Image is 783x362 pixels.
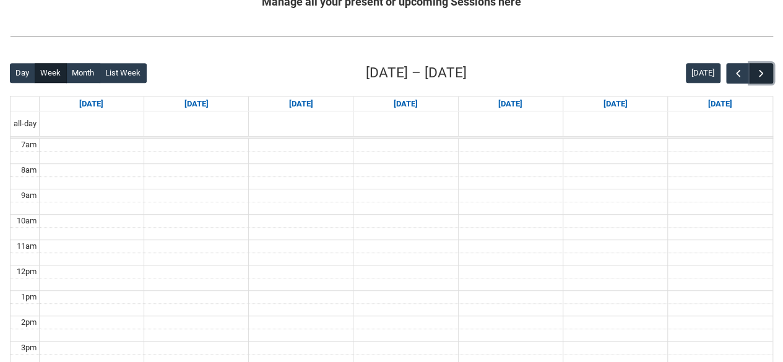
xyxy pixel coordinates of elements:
[706,97,735,111] a: Go to September 13, 2025
[19,291,39,303] div: 1pm
[77,97,106,111] a: Go to September 7, 2025
[66,63,100,83] button: Month
[750,63,773,84] button: Next Week
[287,97,316,111] a: Go to September 9, 2025
[19,316,39,329] div: 2pm
[181,97,210,111] a: Go to September 8, 2025
[19,139,39,151] div: 7am
[19,164,39,176] div: 8am
[366,62,467,84] h2: [DATE] – [DATE]
[11,118,39,130] span: all-day
[391,97,420,111] a: Go to September 10, 2025
[686,63,720,83] button: [DATE]
[726,63,750,84] button: Previous Week
[14,265,39,278] div: 12pm
[19,189,39,202] div: 9am
[35,63,67,83] button: Week
[601,97,630,111] a: Go to September 12, 2025
[19,342,39,354] div: 3pm
[496,97,525,111] a: Go to September 11, 2025
[14,240,39,252] div: 11am
[100,63,147,83] button: List Week
[10,63,35,83] button: Day
[10,30,773,43] img: REDU_GREY_LINE
[14,215,39,227] div: 10am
